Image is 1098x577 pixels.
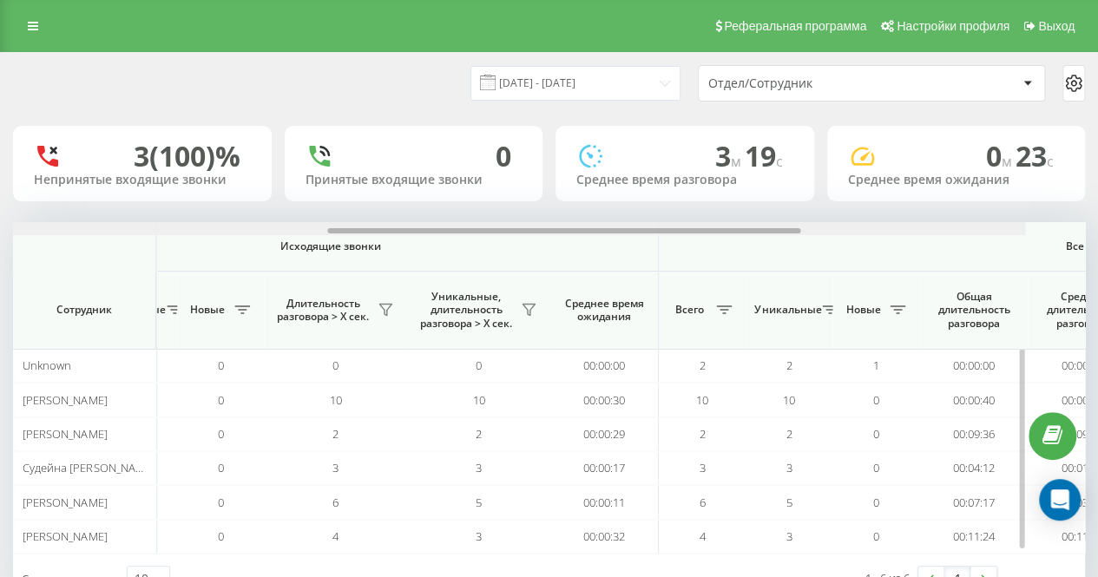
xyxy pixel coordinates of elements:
[23,495,107,510] span: [PERSON_NAME]
[1016,137,1054,174] span: 23
[873,528,879,544] span: 0
[700,528,706,544] span: 4
[776,152,783,171] span: c
[731,152,745,171] span: м
[550,349,659,383] td: 00:00:00
[23,392,107,408] span: [PERSON_NAME]
[919,485,1028,519] td: 00:07:17
[919,417,1028,451] td: 00:09:36
[273,297,372,324] span: Длительность разговора > Х сек.
[783,392,795,408] span: 10
[23,528,107,544] span: [PERSON_NAME]
[700,495,706,510] span: 6
[919,383,1028,416] td: 00:00:40
[563,297,645,324] span: Среднее время ожидания
[700,426,706,442] span: 2
[332,495,339,510] span: 6
[476,495,482,510] span: 5
[873,460,879,475] span: 0
[186,303,229,317] span: Новые
[330,392,342,408] span: 10
[476,460,482,475] span: 3
[218,392,224,408] span: 0
[476,426,482,442] span: 2
[218,528,224,544] span: 0
[44,239,618,253] span: Исходящие звонки
[1002,152,1016,171] span: м
[754,303,817,317] span: Уникальные
[476,357,482,373] span: 0
[576,173,793,187] div: Среднее время разговора
[873,426,879,442] span: 0
[550,451,659,485] td: 00:00:17
[786,426,792,442] span: 2
[134,140,240,173] div: 3 (100)%
[786,460,792,475] span: 3
[700,357,706,373] span: 2
[306,173,523,187] div: Принятые входящие звонки
[34,173,251,187] div: Непринятые входящие звонки
[99,303,161,317] span: Уникальные
[218,426,224,442] span: 0
[986,137,1016,174] span: 0
[1039,479,1081,521] div: Open Intercom Messenger
[332,426,339,442] span: 2
[873,495,879,510] span: 0
[873,357,879,373] span: 1
[708,76,916,91] div: Отдел/Сотрудник
[218,357,224,373] span: 0
[550,485,659,519] td: 00:00:11
[700,460,706,475] span: 3
[932,290,1015,331] span: Общая длительность разговора
[332,528,339,544] span: 4
[1038,19,1075,33] span: Выход
[873,392,879,408] span: 0
[496,140,511,173] div: 0
[696,392,708,408] span: 10
[715,137,745,174] span: 3
[724,19,866,33] span: Реферальная программа
[745,137,783,174] span: 19
[919,349,1028,383] td: 00:00:00
[550,417,659,451] td: 00:00:29
[919,520,1028,554] td: 00:11:24
[218,495,224,510] span: 0
[786,495,792,510] span: 5
[332,357,339,373] span: 0
[473,392,485,408] span: 10
[919,451,1028,485] td: 00:04:12
[786,357,792,373] span: 2
[897,19,1009,33] span: Настройки профиля
[332,460,339,475] span: 3
[550,520,659,554] td: 00:00:32
[218,460,224,475] span: 0
[841,303,884,317] span: Новые
[23,460,154,475] span: Судейна [PERSON_NAME]
[786,528,792,544] span: 3
[23,426,107,442] span: [PERSON_NAME]
[476,528,482,544] span: 3
[848,173,1065,187] div: Среднее время ожидания
[667,303,711,317] span: Всего
[1047,152,1054,171] span: c
[416,290,516,331] span: Уникальные, длительность разговора > Х сек.
[550,383,659,416] td: 00:00:30
[28,303,141,317] span: Сотрудник
[23,357,71,373] span: Unknown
